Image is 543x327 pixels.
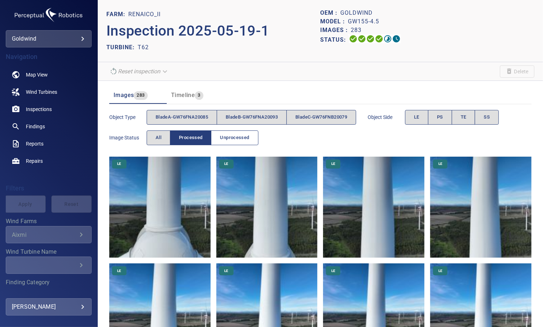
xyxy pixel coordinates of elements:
div: [PERSON_NAME] [12,301,86,313]
span: SS [484,113,490,121]
span: Object type [109,114,147,121]
p: Status: [320,34,349,45]
span: Inspections [26,106,52,113]
svg: Selecting 100% [366,34,375,43]
p: Inspection 2025-05-19-1 [106,20,321,42]
button: Processed [170,130,211,145]
div: goldwind [12,33,86,45]
p: Renaico_II [128,10,161,19]
span: Unprocessed [220,134,249,142]
a: findings noActive [6,118,92,135]
svg: Data Formatted 100% [358,34,366,43]
img: goldwind-logo [13,6,84,24]
span: Image Status [109,134,147,141]
button: PS [428,110,452,125]
div: imageStatus [147,130,258,145]
span: Unable to delete the inspection due to your user permissions [500,65,534,78]
label: Wind Turbine Name [6,249,92,255]
span: LE [220,268,233,273]
button: LE [405,110,428,125]
span: bladeA-GW76FNA20085 [156,113,208,121]
span: LE [434,161,447,166]
span: Timeline [171,92,195,98]
button: bladeB-GW76FNA20093 [217,110,287,125]
p: TURBINE: [106,43,138,52]
div: Wind Turbine Name [6,257,92,274]
p: FARM: [106,10,128,19]
button: Unprocessed [211,130,258,145]
a: repairs noActive [6,152,92,170]
span: Findings [26,123,45,130]
p: Model : [320,17,348,26]
svg: Classification 0% [392,34,401,43]
h4: Navigation [6,53,92,60]
label: Wind Farms [6,218,92,224]
span: Wind Turbines [26,88,57,96]
span: Images [114,92,134,98]
button: TE [452,110,475,125]
span: LE [327,268,340,273]
a: map noActive [6,66,92,83]
div: goldwind [6,30,92,47]
div: objectSide [405,110,499,125]
span: Map View [26,71,48,78]
span: Processed [179,134,202,142]
span: 3 [195,91,203,100]
a: windturbines noActive [6,83,92,101]
span: LE [434,268,447,273]
div: Unable to reset the inspection due to your user permissions [106,65,172,78]
a: inspections noActive [6,101,92,118]
button: SS [475,110,499,125]
span: PS [437,113,443,121]
button: bladeA-GW76FNA20085 [147,110,217,125]
span: Reports [26,140,43,147]
span: bladeB-GW76FNA20093 [226,113,278,121]
p: Images : [320,26,351,34]
label: Finding Category [6,280,92,285]
span: LE [220,161,233,166]
button: bladeC-GW76FNB20079 [286,110,356,125]
svg: ML Processing 100% [375,34,383,43]
p: T62 [138,43,149,52]
div: Wind Farms [6,226,92,243]
p: 283 [351,26,362,34]
span: Object Side [368,114,405,121]
div: Aixmi [12,231,77,238]
p: GW155-4.5 [348,17,379,26]
h4: Filters [6,185,92,192]
p: OEM : [320,9,340,17]
svg: Matching 36% [383,34,392,43]
span: Repairs [26,157,43,165]
svg: Uploading 100% [349,34,358,43]
a: reports noActive [6,135,92,152]
span: LE [113,268,125,273]
span: 283 [134,91,147,100]
span: TE [461,113,466,121]
span: LE [327,161,340,166]
span: LE [414,113,419,121]
div: objectType [147,110,356,125]
span: bladeC-GW76FNB20079 [295,113,347,121]
div: Reset inspection [106,65,172,78]
em: Reset inspection [118,68,160,75]
span: All [156,134,161,142]
p: Goldwind [340,9,373,17]
span: LE [113,161,125,166]
button: All [147,130,170,145]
